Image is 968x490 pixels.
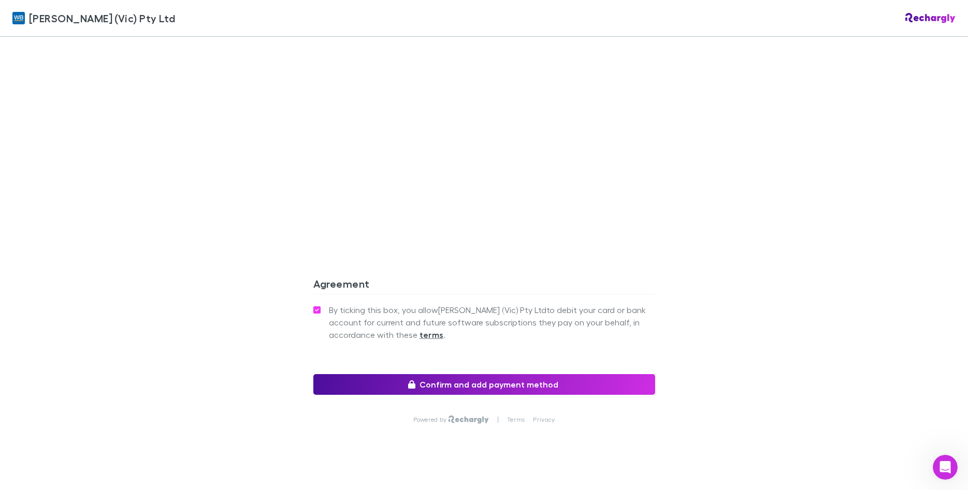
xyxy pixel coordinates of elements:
[497,415,499,424] p: |
[449,415,488,424] img: Rechargly Logo
[905,13,956,23] img: Rechargly Logo
[533,415,555,424] a: Privacy
[933,455,958,480] iframe: Intercom live chat
[313,374,655,395] button: Confirm and add payment method
[413,415,449,424] p: Powered by
[313,277,655,294] h3: Agreement
[29,10,175,26] span: [PERSON_NAME] (Vic) Pty Ltd
[12,12,25,24] img: William Buck (Vic) Pty Ltd's Logo
[507,415,525,424] a: Terms
[420,330,444,340] strong: terms
[329,304,655,341] span: By ticking this box, you allow [PERSON_NAME] (Vic) Pty Ltd to debit your card or bank account for...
